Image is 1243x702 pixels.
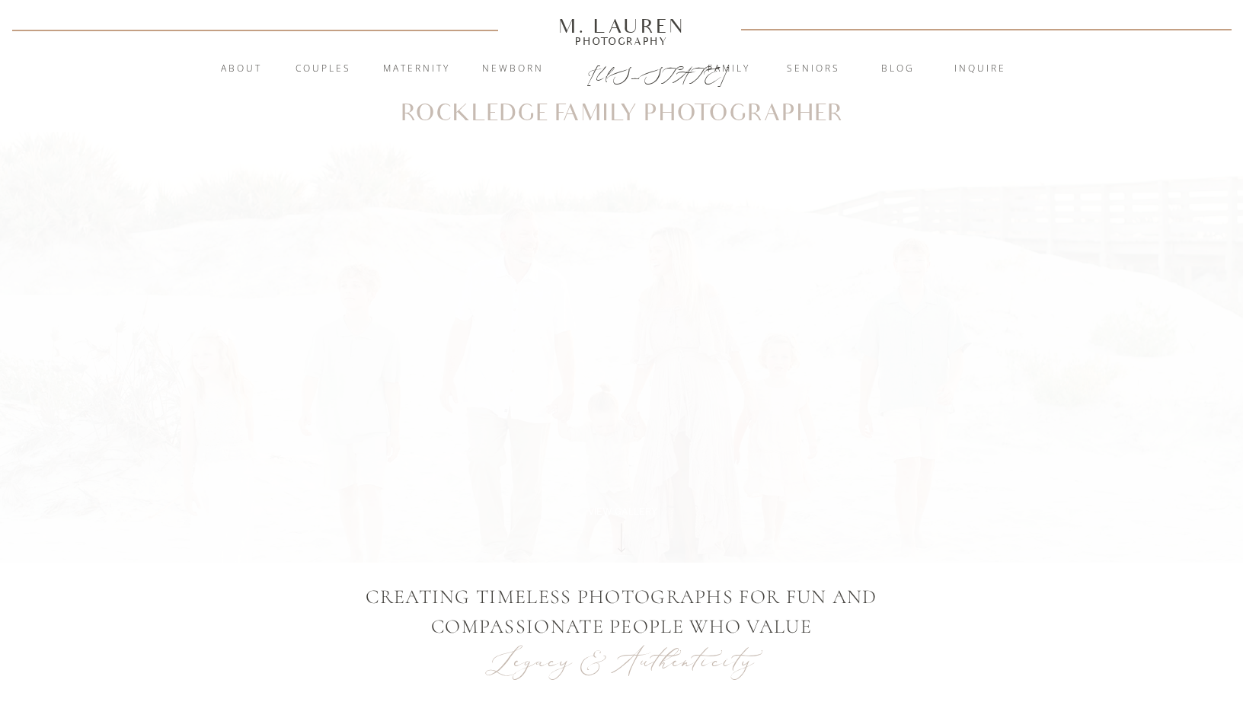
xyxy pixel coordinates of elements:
a: View Gallery [570,505,674,519]
p: CREATING TIMELESS PHOTOGRAPHS FOR Fun AND COMPASSIONATE PEOPLE WHO VALUE [307,582,936,642]
a: Family [688,62,770,77]
a: Maternity [375,62,458,77]
a: inquire [939,62,1021,77]
a: About [212,62,270,77]
a: M. Lauren [513,18,730,34]
h1: Rockledge Family Photographer [400,103,844,125]
a: Photography [551,37,692,45]
a: Seniors [772,62,855,77]
a: blog [857,62,939,77]
a: [US_STATE] [587,62,657,81]
a: Couples [282,62,364,77]
p: Legacy & Authenticity [478,642,765,681]
a: Newborn [471,62,554,77]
